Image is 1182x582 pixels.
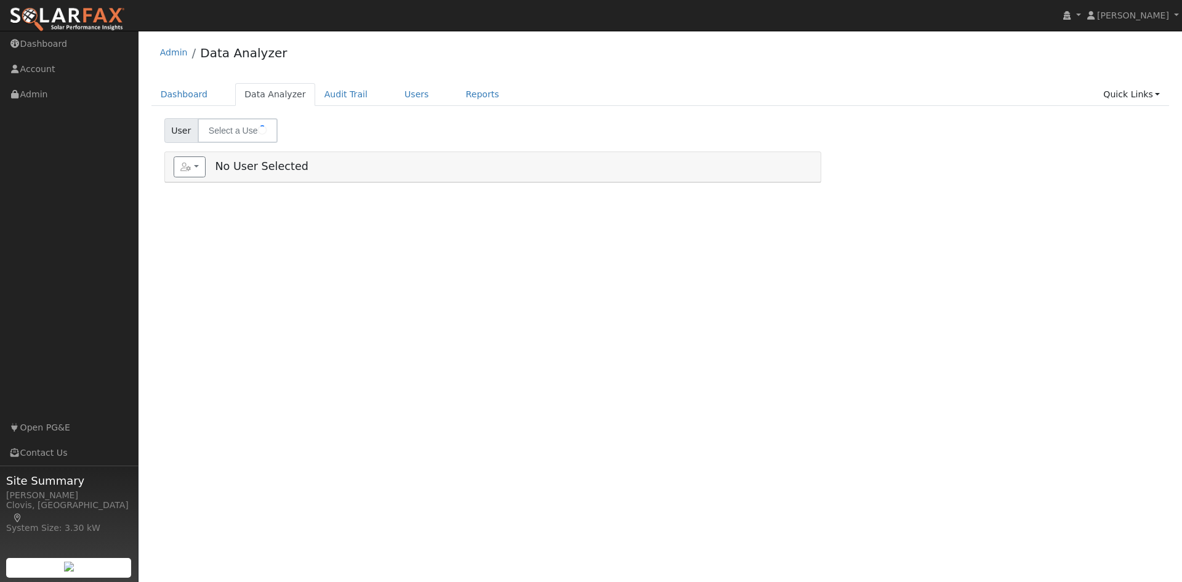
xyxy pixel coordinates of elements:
span: Site Summary [6,472,132,489]
img: SolarFax [9,7,125,33]
h5: No User Selected [174,156,812,177]
span: [PERSON_NAME] [1097,10,1169,20]
a: Map [12,513,23,523]
a: Data Analyzer [200,46,287,60]
div: [PERSON_NAME] [6,489,132,502]
span: User [164,118,198,143]
a: Reports [457,83,509,106]
a: Audit Trail [315,83,377,106]
img: retrieve [64,562,74,572]
a: Users [395,83,438,106]
div: System Size: 3.30 kW [6,522,132,535]
a: Admin [160,47,188,57]
a: Dashboard [151,83,217,106]
a: Quick Links [1094,83,1169,106]
div: Clovis, [GEOGRAPHIC_DATA] [6,499,132,525]
input: Select a User [198,118,278,143]
a: Data Analyzer [235,83,315,106]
